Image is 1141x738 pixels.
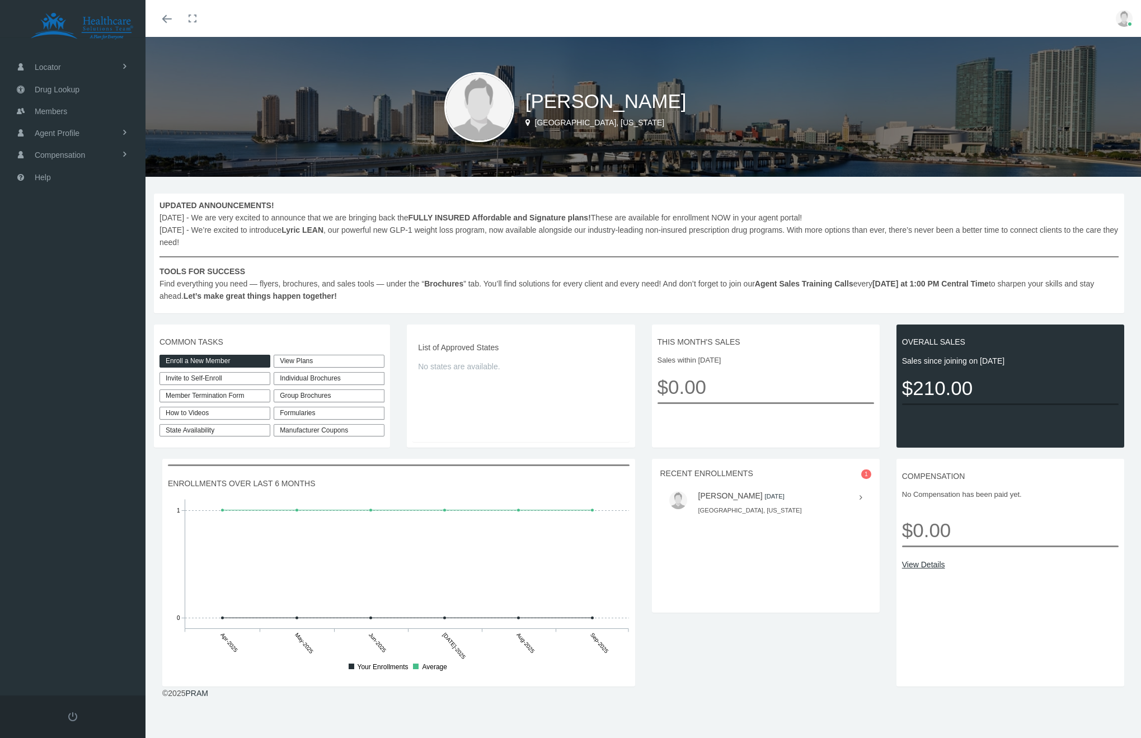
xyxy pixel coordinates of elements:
[159,424,270,437] a: State Availability
[294,632,314,655] tspan: May-2025
[424,279,463,288] b: Brochures
[902,373,1119,403] span: $210.00
[274,389,384,402] div: Group Brochures
[1116,10,1133,27] img: user-placeholder.jpg
[35,144,85,166] span: Compensation
[159,199,1119,302] span: [DATE] - We are very excited to announce that we are bringing back the These are available for en...
[669,491,687,509] img: user-placeholder.jpg
[159,267,245,276] b: TOOLS FOR SUCCESS
[274,407,384,420] div: Formularies
[535,118,665,127] span: [GEOGRAPHIC_DATA], [US_STATE]
[368,632,388,654] tspan: Jun-2025
[525,90,687,112] span: [PERSON_NAME]
[589,632,610,655] tspan: Sep-2025
[902,470,1119,482] span: COMPENSATION
[658,372,874,402] span: $0.00
[765,493,785,500] small: [DATE]
[861,469,871,479] span: 1
[274,424,384,437] a: Manufacturer Coupons
[159,372,270,385] a: Invite to Self-Enroll
[219,632,239,654] tspan: Apr-2025
[274,372,384,385] div: Individual Brochures
[872,279,989,288] b: [DATE] at 1:00 PM Central Time
[442,632,467,660] tspan: [DATE]-2025
[418,360,623,373] span: No states are available.
[159,407,270,420] a: How to Videos
[515,632,536,655] tspan: Aug-2025
[177,507,180,514] tspan: 1
[35,79,79,100] span: Drug Lookup
[35,123,79,144] span: Agent Profile
[35,57,61,78] span: Locator
[658,355,874,366] span: Sales within [DATE]
[658,336,874,348] span: THIS MONTH'S SALES
[418,341,623,354] span: List of Approved States
[698,491,763,500] a: [PERSON_NAME]
[168,477,630,490] span: ENROLLMENTS OVER LAST 6 MONTHS
[184,292,337,300] b: Let’s make great things happen together!
[902,558,1119,571] a: View Details
[159,355,270,368] a: Enroll a New Member
[902,355,1119,367] span: Sales since joining on [DATE]
[159,336,384,348] span: COMMON TASKS
[902,506,1119,546] span: $0.00
[281,225,323,234] b: Lyric LEAN
[274,355,384,368] a: View Plans
[35,101,67,122] span: Members
[159,389,270,402] a: Member Termination Form
[162,687,208,699] div: © 2025
[35,167,51,188] span: Help
[444,72,514,142] img: user-placeholder.jpg
[15,12,149,40] img: HEALTHCARE SOLUTIONS TEAM, LLC
[755,279,853,288] b: Agent Sales Training Calls
[177,615,180,621] tspan: 0
[660,469,753,478] span: RECENT ENROLLMENTS
[185,689,208,698] a: PRAM
[902,489,1119,500] span: No Compensation has been paid yet.
[698,507,802,514] small: [GEOGRAPHIC_DATA], [US_STATE]
[159,201,274,210] b: UPDATED ANNOUNCEMENTS!
[902,336,1119,348] span: OVERALL SALES
[408,213,591,222] b: FULLY INSURED Affordable and Signature plans!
